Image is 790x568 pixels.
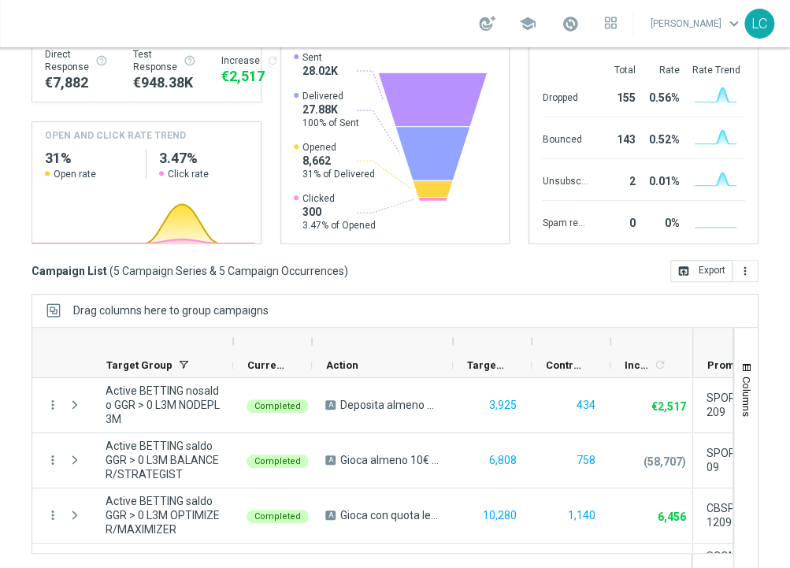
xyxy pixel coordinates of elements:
[641,209,679,234] div: 0%
[32,378,693,433] div: Press SPACE to select this row.
[519,15,536,32] span: school
[643,455,686,469] p: (58,707)
[707,391,758,419] span: SPORTD1209
[641,125,679,150] div: 0.52%
[542,125,588,150] div: Bounced
[302,154,375,168] span: 8,662
[594,64,635,76] div: Total
[45,128,186,143] h4: OPEN AND CLICK RATE TREND
[302,64,338,78] span: 28.02K
[542,84,588,109] div: Dropped
[481,506,518,525] button: 10,280
[594,209,635,234] div: 0
[221,67,279,86] div: €2,517
[542,209,588,234] div: Spam reported
[488,451,518,470] button: 6,808
[725,15,743,32] span: keyboard_arrow_down
[670,260,733,282] button: open_in_browser Export
[467,359,505,371] span: Targeted Customers
[32,488,693,544] div: Press SPACE to select this row.
[32,433,693,488] div: Press SPACE to select this row.
[109,264,113,278] span: (
[106,494,220,536] span: Active BETTING saldo GGR > 0 L3M OPTIMIZER/MAXIMIZER
[325,455,336,465] span: A
[575,451,597,470] button: 758
[302,90,359,102] span: Delivered
[46,453,60,467] button: more_vert
[670,264,758,277] multiple-options-button: Export to CSV
[247,508,309,523] colored-tag: Completed
[707,446,758,474] span: SPORT1209
[546,359,584,371] span: Control Customers
[133,48,196,73] div: Test Response
[739,265,751,277] i: more_vert
[677,265,690,277] i: open_in_browser
[247,359,285,371] span: Current Status
[254,511,301,522] span: Completed
[625,359,651,371] span: Increase
[302,219,376,232] span: 3.47% of Opened
[45,149,133,168] h2: 31%
[302,51,338,64] span: Sent
[32,264,348,278] h3: Campaign List
[46,508,60,522] button: more_vert
[254,456,301,466] span: Completed
[707,359,745,371] span: Promotions
[159,149,247,168] h2: 3.47%
[575,395,597,415] button: 434
[658,510,686,524] p: 6,456
[692,64,745,76] div: Rate Trend
[740,377,753,417] span: Columns
[641,167,679,192] div: 0.01%
[649,12,744,35] a: [PERSON_NAME]keyboard_arrow_down
[641,84,679,109] div: 0.56%
[73,304,269,317] div: Row Groups
[340,453,440,467] span: Gioca almeno 10€ quota e legatura 4 per cb perso 20% fino a 20€ quota e legatura 4
[113,264,344,278] span: 5 Campaign Series & 5 Campaign Occurrences
[325,400,336,410] span: A
[133,73,196,92] div: €948,375
[302,168,375,180] span: 31% of Delivered
[168,168,209,180] span: Click rate
[733,260,758,282] button: more_vert
[594,84,635,109] div: 155
[106,359,172,371] span: Target Group
[73,304,269,317] span: Drag columns here to group campaigns
[594,125,635,150] div: 143
[247,398,309,413] colored-tag: Completed
[54,168,96,180] span: Open rate
[221,54,279,67] div: Increase
[707,501,758,529] span: CBSPORT1209
[594,167,635,192] div: 2
[344,264,348,278] span: )
[340,398,440,412] span: Deposita almeno 10€ per freebet da 5€ QEL 4
[641,64,679,76] div: Rate
[340,508,440,522] span: Gioca con quota legatura 5 per cb perso 20% fino a 20€ quota e legatura 5
[542,167,588,192] div: Unsubscribed
[302,117,359,129] span: 100% of Sent
[302,205,376,219] span: 300
[651,356,666,373] span: Calculate column
[247,453,309,468] colored-tag: Completed
[254,401,301,411] span: Completed
[302,192,376,205] span: Clicked
[326,359,358,371] span: Action
[45,48,108,73] div: Direct Response
[106,439,220,481] span: Active BETTING saldo GGR > 0 L3M BALANCER/STRATEGIST
[302,102,359,117] span: 27.88K
[488,395,518,415] button: 3,925
[302,141,375,154] span: Opened
[325,510,336,520] span: A
[744,9,774,39] div: LC
[566,506,597,525] button: 1,140
[46,398,60,412] button: more_vert
[106,384,220,426] span: Active BETTING nosaldo GGR > 0 L3M NODEPL3M
[266,54,279,67] i: refresh
[651,399,686,414] p: €2,517
[45,73,108,92] div: €7,882
[654,358,666,371] i: refresh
